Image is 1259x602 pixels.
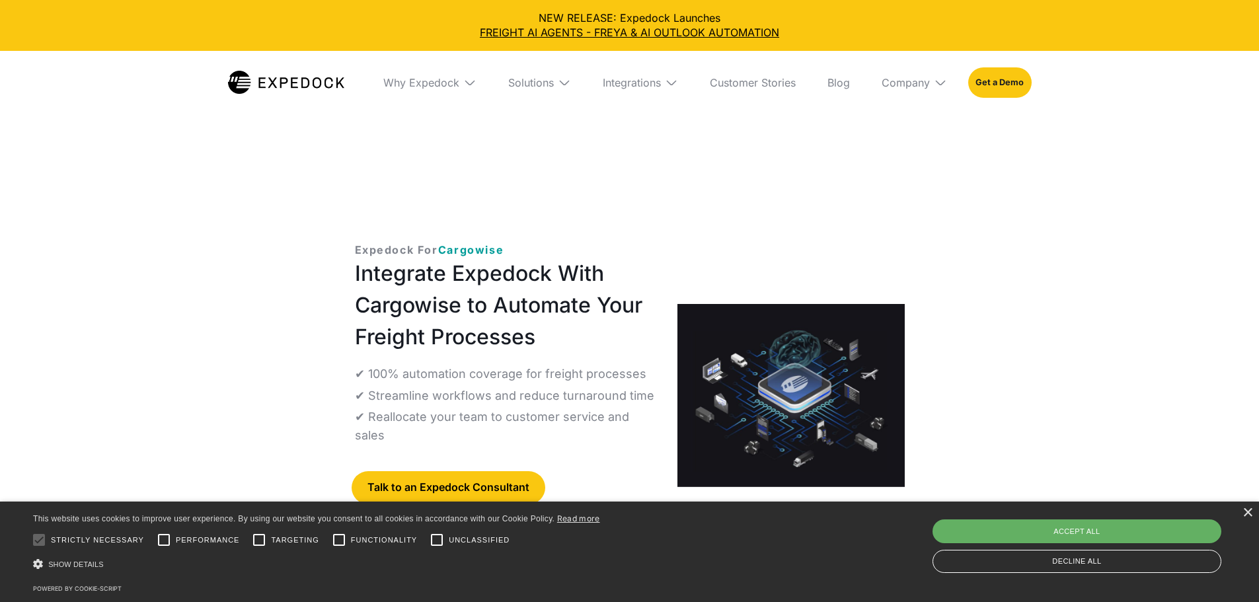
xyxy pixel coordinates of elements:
[933,550,1221,573] div: Decline all
[449,535,510,546] span: Unclassified
[699,51,806,114] a: Customer Stories
[11,11,1248,40] div: NEW RELEASE: Expedock Launches
[677,304,905,487] a: open lightbox
[351,535,417,546] span: Functionality
[817,51,860,114] a: Blog
[438,243,504,256] span: Cargowise
[33,555,600,574] div: Show details
[508,76,554,89] div: Solutions
[33,585,122,592] a: Powered by cookie-script
[355,387,654,405] p: ✔ Streamline workflows and reduce turnaround time
[603,76,661,89] div: Integrations
[498,51,582,114] div: Solutions
[871,51,958,114] div: Company
[11,25,1248,40] a: FREIGHT AI AGENTS - FREYA & AI OUTLOOK AUTOMATION
[383,76,459,89] div: Why Expedock
[51,535,144,546] span: Strictly necessary
[176,535,240,546] span: Performance
[592,51,689,114] div: Integrations
[355,408,656,445] p: ✔ Reallocate your team to customer service and sales
[355,365,646,383] p: ✔ 100% automation coverage for freight processes
[968,67,1031,98] a: Get a Demo
[48,560,104,568] span: Show details
[355,242,504,258] p: Expedock For
[1039,459,1259,602] iframe: Chat Widget
[882,76,930,89] div: Company
[271,535,319,546] span: Targeting
[557,513,600,523] a: Read more
[355,258,656,353] h1: Integrate Expedock With Cargowise to Automate Your Freight Processes
[933,519,1221,543] div: Accept all
[33,514,554,523] span: This website uses cookies to improve user experience. By using our website you consent to all coo...
[352,471,545,504] a: Talk to an Expedock Consultant
[373,51,487,114] div: Why Expedock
